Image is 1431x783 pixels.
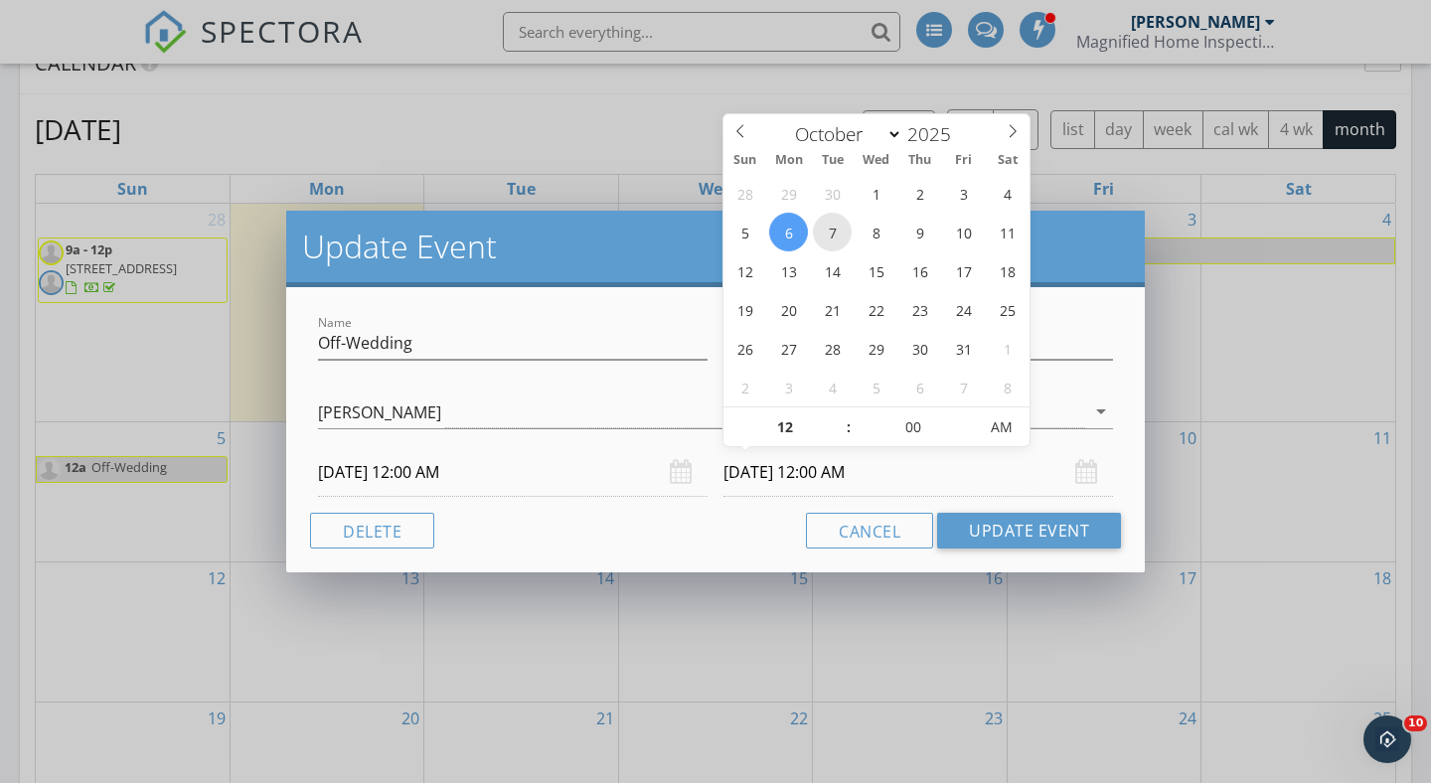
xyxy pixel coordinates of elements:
[944,290,983,329] span: October 24, 2025
[769,290,808,329] span: October 20, 2025
[944,213,983,251] span: October 10, 2025
[857,290,895,329] span: October 22, 2025
[811,154,855,167] span: Tue
[986,154,1030,167] span: Sat
[302,227,1129,266] h2: Update Event
[1363,715,1411,763] iframe: Intercom live chat
[857,213,895,251] span: October 8, 2025
[769,329,808,368] span: October 27, 2025
[725,329,764,368] span: October 26, 2025
[900,290,939,329] span: October 23, 2025
[855,154,898,167] span: Wed
[900,174,939,213] span: October 2, 2025
[900,368,939,406] span: November 6, 2025
[988,251,1027,290] span: October 18, 2025
[857,329,895,368] span: October 29, 2025
[813,290,852,329] span: October 21, 2025
[944,368,983,406] span: November 7, 2025
[723,154,767,167] span: Sun
[310,513,434,548] button: Delete
[806,513,933,548] button: Cancel
[944,251,983,290] span: October 17, 2025
[725,174,764,213] span: September 28, 2025
[974,407,1029,447] span: Click to toggle
[857,251,895,290] span: October 15, 2025
[769,251,808,290] span: October 13, 2025
[937,513,1121,548] button: Update Event
[725,251,764,290] span: October 12, 2025
[725,290,764,329] span: October 19, 2025
[813,251,852,290] span: October 14, 2025
[857,368,895,406] span: November 5, 2025
[769,213,808,251] span: October 6, 2025
[769,174,808,213] span: September 29, 2025
[813,368,852,406] span: November 4, 2025
[942,154,986,167] span: Fri
[813,174,852,213] span: September 30, 2025
[813,213,852,251] span: October 7, 2025
[988,368,1027,406] span: November 8, 2025
[900,329,939,368] span: October 30, 2025
[318,403,441,421] div: [PERSON_NAME]
[857,174,895,213] span: October 1, 2025
[944,174,983,213] span: October 3, 2025
[318,448,708,497] input: Select date
[725,213,764,251] span: October 5, 2025
[988,213,1027,251] span: October 11, 2025
[813,329,852,368] span: October 28, 2025
[988,174,1027,213] span: October 4, 2025
[900,251,939,290] span: October 16, 2025
[902,121,968,147] input: Year
[769,368,808,406] span: November 3, 2025
[898,154,942,167] span: Thu
[944,329,983,368] span: October 31, 2025
[988,290,1027,329] span: October 25, 2025
[988,329,1027,368] span: November 1, 2025
[1089,399,1113,423] i: arrow_drop_down
[767,154,811,167] span: Mon
[1404,715,1427,731] span: 10
[900,213,939,251] span: October 9, 2025
[723,448,1113,497] input: Select date
[725,368,764,406] span: November 2, 2025
[846,407,852,447] span: :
